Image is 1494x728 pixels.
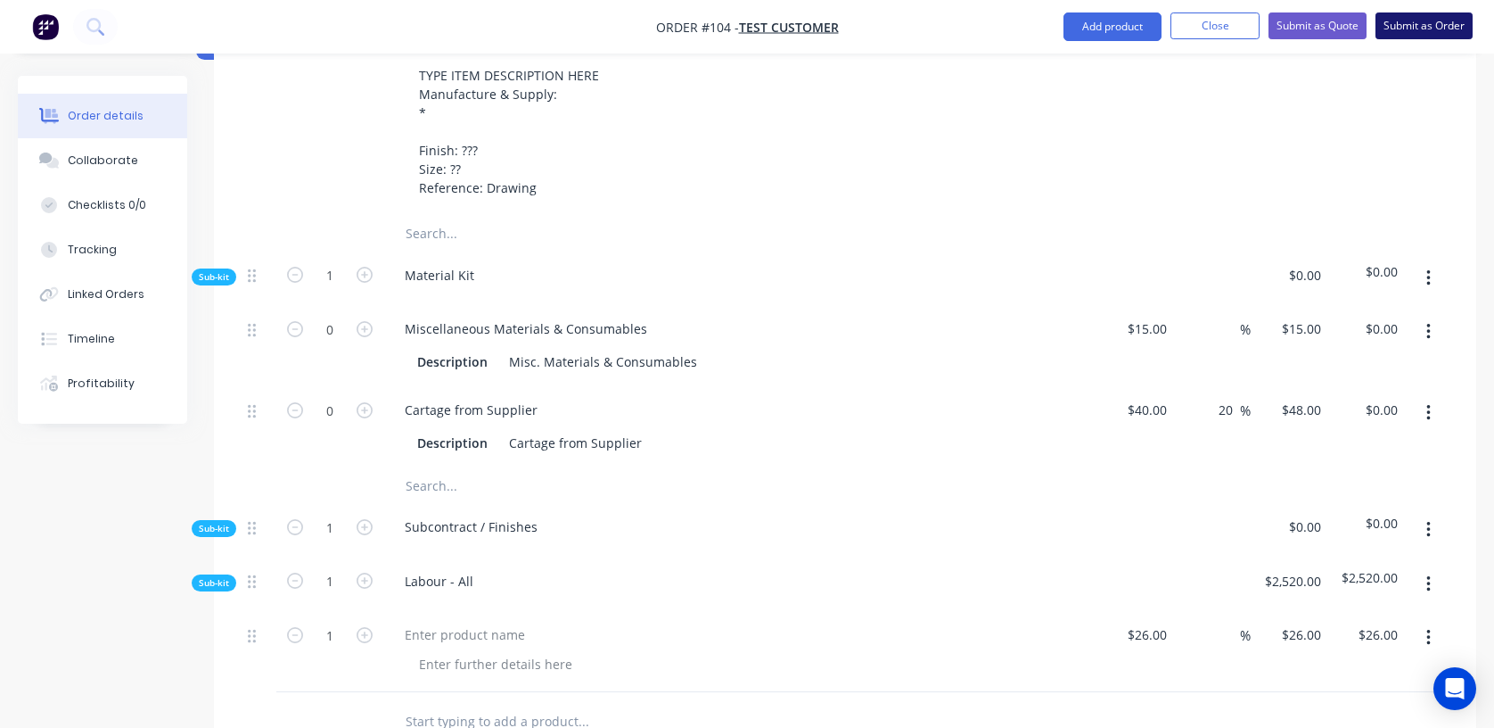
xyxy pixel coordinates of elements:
div: Miscellaneous Materials & Consumables [390,316,661,342]
button: Checklists 0/0 [18,183,187,227]
div: Sub-kit [192,575,236,591]
span: Sub-kit [199,522,229,535]
button: Profitability [18,361,187,406]
span: $2,520.00 [1258,572,1321,591]
div: Sub-kit [192,269,236,285]
button: Timeline [18,317,187,361]
a: Test Customer [739,19,839,36]
img: Factory [32,13,59,40]
button: Order details [18,94,187,138]
button: Add product [1063,12,1162,41]
div: Tracking [68,242,117,258]
span: $0.00 [1335,514,1399,533]
div: Labour - All [390,568,488,594]
div: Checklists 0/0 [68,197,146,213]
div: Misc. Materials & Consumables [502,349,704,375]
div: Description [410,349,495,375]
button: Linked Orders [18,272,187,317]
span: Order #104 - [656,19,739,36]
input: Search... [405,467,761,503]
input: Search... [405,216,761,252]
div: Profitability [68,376,135,392]
button: Collaborate [18,138,187,183]
button: Tracking [18,227,187,272]
div: Cartage from Supplier [502,430,649,456]
span: % [1240,625,1251,646]
span: $0.00 [1335,262,1399,281]
span: % [1240,319,1251,340]
span: $2,520.00 [1335,568,1399,587]
button: Close [1170,12,1260,39]
div: Linked Orders [68,286,144,302]
div: Description [410,430,495,456]
button: Submit as Quote [1268,12,1367,39]
div: TYPE ITEM DESCRIPTION HERE Manufacture & Supply: * Finish: ??? Size: ?? Reference: Drawing [405,62,613,201]
span: $0.00 [1258,517,1321,536]
span: % [1240,401,1251,421]
div: Collaborate [68,153,138,169]
div: Order details [68,108,144,124]
div: Sub-kit [192,520,236,537]
div: Timeline [68,331,115,347]
span: $0.00 [1258,266,1321,285]
div: Material Kit [390,262,488,288]
span: Sub-kit [199,270,229,284]
span: Sub-kit [199,576,229,590]
div: Subcontract / Finishes [390,514,552,540]
div: Cartage from Supplier [390,397,552,423]
div: Open Intercom Messenger [1433,667,1476,710]
button: Submit as Order [1375,12,1473,39]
